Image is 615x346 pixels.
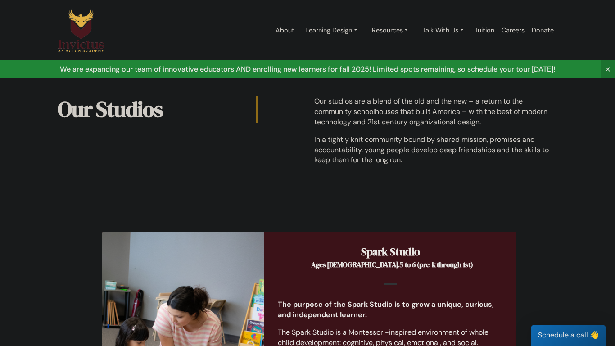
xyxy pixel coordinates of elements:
[471,11,498,50] a: Tuition
[272,11,298,50] a: About
[415,22,471,39] a: Talk With Us
[278,300,503,320] p: The purpose of the Spark Studio is to grow a unique, curious, and independent learner.
[278,246,503,259] h2: Spark Studio
[528,11,557,50] a: Donate
[314,96,557,127] p: Our studios are a blend of the old and the new – a return to the community schoolhouses that buil...
[531,325,606,346] div: Schedule a call 👋
[298,22,365,39] a: Learning Design
[281,260,503,269] h5: Ages [DEMOGRAPHIC_DATA].5 to 6 (pre-k through 1st)
[58,96,258,123] h2: Our Studios
[498,11,528,50] a: Careers
[314,135,557,166] p: In a tightly knit community bound by shared mission, promises and accountability, young people de...
[365,22,416,39] a: Resources
[58,8,104,53] img: Logo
